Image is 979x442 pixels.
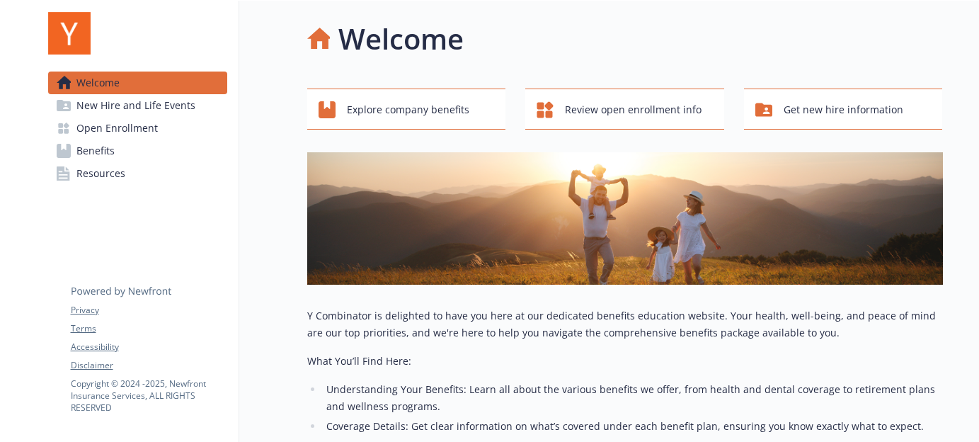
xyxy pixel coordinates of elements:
p: What You’ll Find Here: [307,353,943,370]
a: Resources [48,162,227,185]
button: Get new hire information [744,89,943,130]
span: Welcome [76,72,120,94]
p: Copyright © 2024 - 2025 , Newfront Insurance Services, ALL RIGHTS RESERVED [71,378,227,414]
button: Explore company benefits [307,89,506,130]
span: Review open enrollment info [565,96,702,123]
button: Review open enrollment info [525,89,724,130]
span: New Hire and Life Events [76,94,195,117]
a: Welcome [48,72,227,94]
p: Y Combinator is delighted to have you here at our dedicated benefits education website. Your heal... [307,307,943,341]
a: Terms [71,322,227,335]
li: Understanding Your Benefits: Learn all about the various benefits we offer, from health and denta... [323,381,943,415]
img: overview page banner [307,152,943,285]
a: Privacy [71,304,227,317]
span: Get new hire information [784,96,903,123]
a: Accessibility [71,341,227,353]
span: Explore company benefits [347,96,469,123]
a: New Hire and Life Events [48,94,227,117]
a: Benefits [48,140,227,162]
li: Coverage Details: Get clear information on what’s covered under each benefit plan, ensuring you k... [323,418,943,435]
a: Open Enrollment [48,117,227,140]
span: Resources [76,162,125,185]
span: Benefits [76,140,115,162]
h1: Welcome [338,18,464,60]
a: Disclaimer [71,359,227,372]
span: Open Enrollment [76,117,158,140]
